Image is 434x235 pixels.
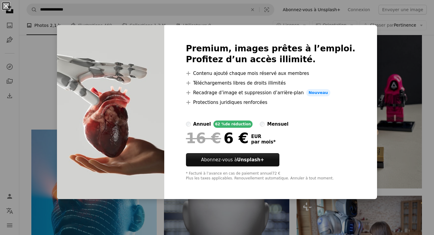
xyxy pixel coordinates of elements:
[186,171,356,181] div: * Facturé à l’avance en cas de paiement annuel 72 € Plus les taxes applicables. Renouvellement au...
[237,157,264,163] strong: Unsplash+
[186,122,191,127] input: annuel62 %de réduction
[186,130,221,146] span: 16 €
[186,89,356,96] li: Recadrage d’image et suppression d’arrière-plan
[186,130,249,146] div: 6 €
[193,121,211,128] div: annuel
[260,122,265,127] input: mensuel
[186,153,279,166] button: Abonnez-vous àUnsplash+
[267,121,288,128] div: mensuel
[251,139,275,145] span: par mois *
[186,43,356,65] h2: Premium, images prêtes à l’emploi. Profitez d’un accès illimité.
[306,89,330,96] span: Nouveau
[186,70,356,77] li: Contenu ajouté chaque mois réservé aux membres
[186,79,356,87] li: Téléchargements libres de droits illimités
[251,134,275,139] span: EUR
[57,25,164,199] img: premium_photo-1698755473432-4a8e954685e0
[186,99,356,106] li: Protections juridiques renforcées
[213,121,253,128] div: 62 % de réduction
